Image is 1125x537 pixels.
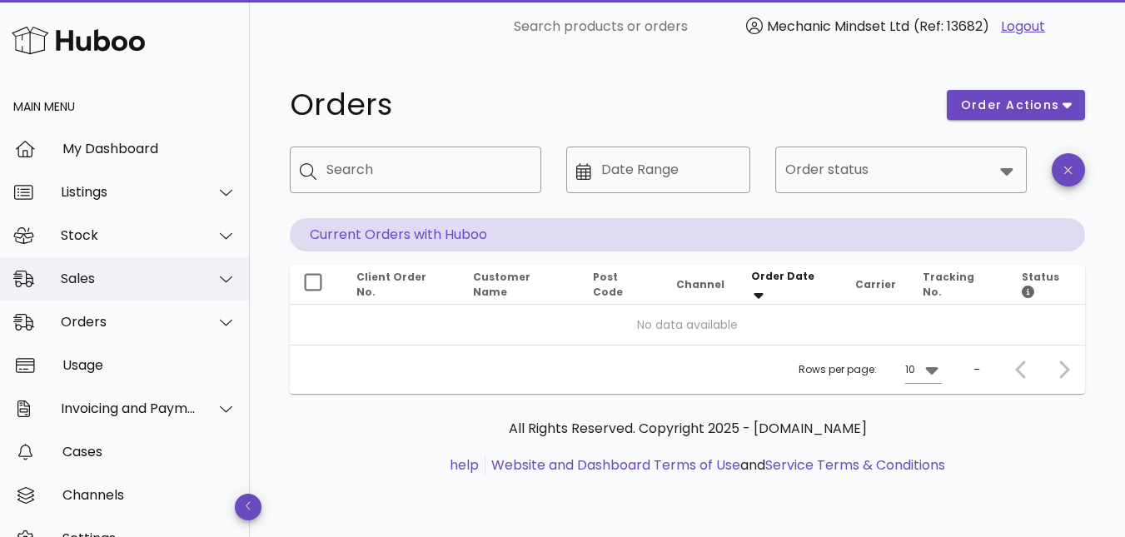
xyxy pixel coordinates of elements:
[61,271,197,286] div: Sales
[913,17,989,36] span: (Ref: 13682)
[491,455,740,475] a: Website and Dashboard Terms of Use
[905,362,915,377] div: 10
[676,277,724,291] span: Channel
[290,90,927,120] h1: Orders
[61,314,197,330] div: Orders
[775,147,1027,193] div: Order status
[767,17,909,36] span: Mechanic Mindset Ltd
[290,305,1085,345] td: No data available
[947,90,1085,120] button: order actions
[62,357,236,373] div: Usage
[303,419,1072,439] p: All Rights Reserved. Copyright 2025 - [DOMAIN_NAME]
[960,97,1060,114] span: order actions
[1001,17,1045,37] a: Logout
[62,141,236,157] div: My Dashboard
[799,346,942,394] div: Rows per page:
[450,455,479,475] a: help
[909,265,1008,305] th: Tracking No.
[751,269,814,283] span: Order Date
[61,227,197,243] div: Stock
[485,455,945,475] li: and
[1022,270,1059,299] span: Status
[905,356,942,383] div: 10Rows per page:
[62,444,236,460] div: Cases
[61,400,197,416] div: Invoicing and Payments
[1008,265,1085,305] th: Status
[593,270,623,299] span: Post Code
[663,265,738,305] th: Channel
[855,277,896,291] span: Carrier
[356,270,426,299] span: Client Order No.
[923,270,974,299] span: Tracking No.
[580,265,663,305] th: Post Code
[460,265,580,305] th: Customer Name
[765,455,945,475] a: Service Terms & Conditions
[12,22,145,58] img: Huboo Logo
[290,218,1085,251] p: Current Orders with Huboo
[343,265,460,305] th: Client Order No.
[62,487,236,503] div: Channels
[973,362,980,377] div: –
[738,265,842,305] th: Order Date: Sorted descending. Activate to remove sorting.
[842,265,909,305] th: Carrier
[61,184,197,200] div: Listings
[473,270,530,299] span: Customer Name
